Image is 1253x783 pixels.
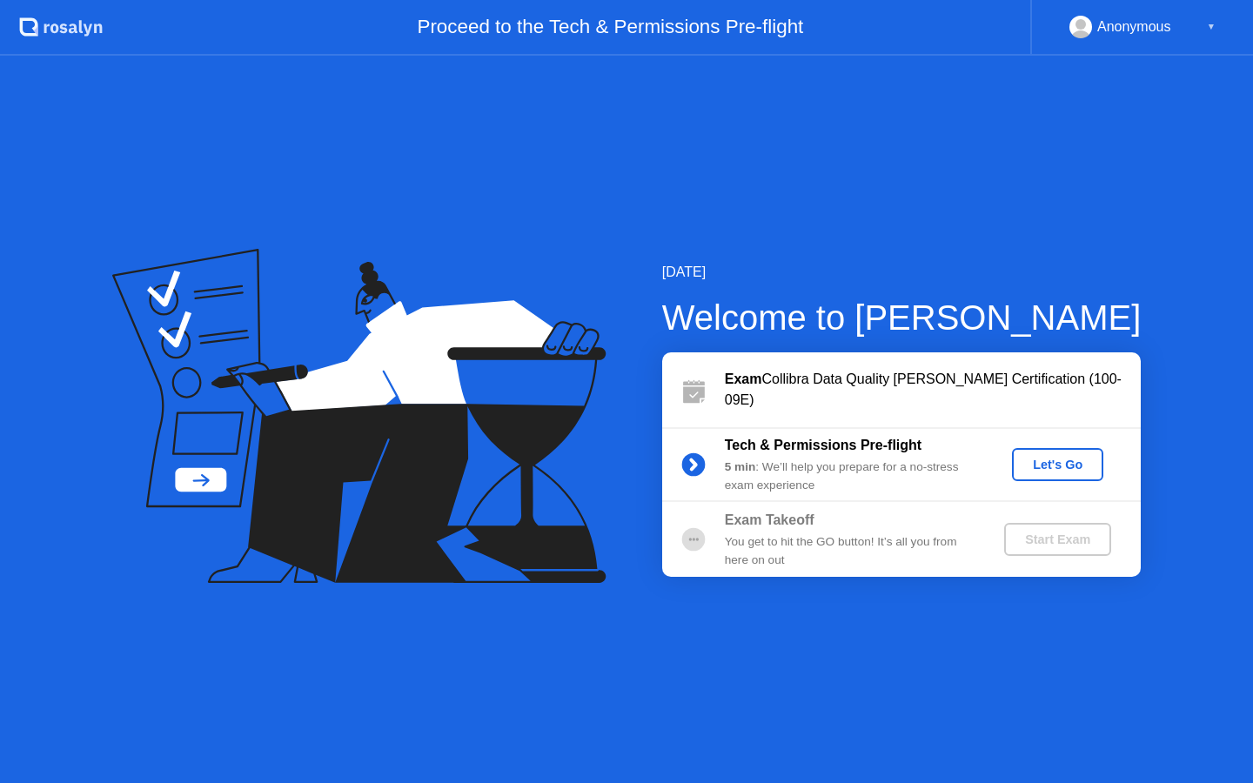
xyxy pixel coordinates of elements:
div: Start Exam [1011,532,1104,546]
b: Exam [725,371,762,386]
div: [DATE] [662,262,1142,283]
div: Welcome to [PERSON_NAME] [662,291,1142,344]
button: Let's Go [1012,448,1103,481]
button: Start Exam [1004,523,1111,556]
div: You get to hit the GO button! It’s all you from here on out [725,533,975,569]
b: Tech & Permissions Pre-flight [725,438,921,452]
div: Anonymous [1097,16,1171,38]
div: : We’ll help you prepare for a no-stress exam experience [725,458,975,494]
b: Exam Takeoff [725,512,814,527]
div: Collibra Data Quality [PERSON_NAME] Certification (100-09E) [725,369,1141,411]
div: Let's Go [1019,458,1096,472]
b: 5 min [725,460,756,473]
div: ▼ [1207,16,1216,38]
